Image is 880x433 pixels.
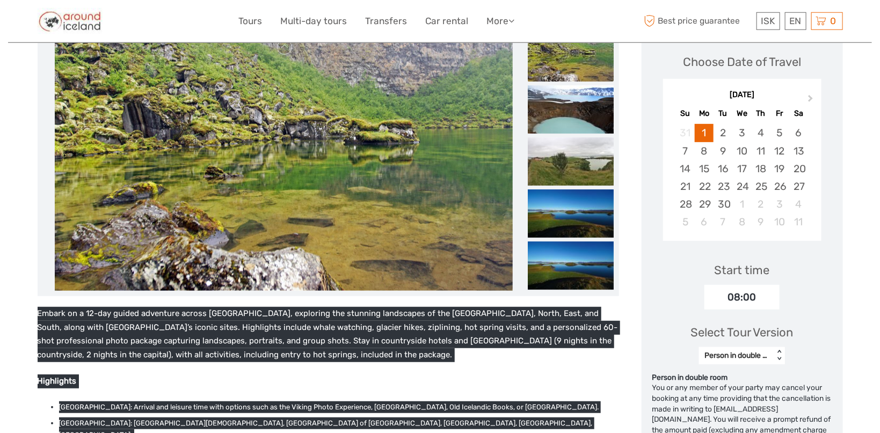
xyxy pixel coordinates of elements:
[775,350,784,361] div: < >
[752,160,770,178] div: Choose Thursday, June 18th, 2026
[652,372,832,383] div: Person in double room
[487,13,515,29] a: More
[752,106,770,121] div: Th
[789,142,808,160] div: Choose Saturday, June 13th, 2026
[695,106,714,121] div: Mo
[789,178,808,195] div: Choose Saturday, June 27th, 2026
[695,160,714,178] div: Choose Monday, June 15th, 2026
[789,124,808,142] div: Choose Saturday, June 6th, 2026
[528,241,614,290] img: d4ccc4e3d8aa42a184e66abbd071bd28_slider_thumbnail.jpeg
[691,324,794,341] div: Select Tour Version
[752,195,770,213] div: Choose Thursday, July 2nd, 2026
[676,213,695,231] div: Choose Sunday, July 5th, 2026
[55,33,513,291] img: 48f62a9cfd324f08a25744c591009e61_main_slider.jpeg
[732,195,751,213] div: Choose Wednesday, July 1st, 2026
[829,16,838,26] span: 0
[714,124,732,142] div: Choose Tuesday, June 2nd, 2026
[789,106,808,121] div: Sa
[666,124,818,231] div: month 2026-06
[752,142,770,160] div: Choose Thursday, June 11th, 2026
[770,106,789,121] div: Fr
[761,16,775,26] span: ISK
[695,178,714,195] div: Choose Monday, June 22nd, 2026
[714,160,732,178] div: Choose Tuesday, June 16th, 2026
[789,160,808,178] div: Choose Saturday, June 20th, 2026
[789,195,808,213] div: Choose Saturday, July 4th, 2026
[528,189,614,238] img: ed6c256686af4c80a5f4aa0869f0d5d7_slider_thumbnail.jpeg
[695,195,714,213] div: Choose Monday, June 29th, 2026
[714,106,732,121] div: Tu
[676,124,695,142] div: Not available Sunday, May 31st, 2026
[752,213,770,231] div: Choose Thursday, July 9th, 2026
[683,54,801,70] div: Choose Date of Travel
[770,178,789,195] div: Choose Friday, June 26th, 2026
[732,213,751,231] div: Choose Wednesday, July 8th, 2026
[803,92,820,109] button: Next Month
[752,178,770,195] div: Choose Thursday, June 25th, 2026
[714,178,732,195] div: Choose Tuesday, June 23rd, 2026
[38,307,619,362] p: Embark on a 12-day guided adventure across [GEOGRAPHIC_DATA], exploring the stunning landscapes o...
[239,13,263,29] a: Tours
[366,13,408,29] a: Transfers
[695,213,714,231] div: Choose Monday, July 6th, 2026
[59,401,619,413] li: [GEOGRAPHIC_DATA]: Arrival and leisure time with options such as the Viking Photo Experience, [GE...
[38,376,77,386] strong: Highlights
[695,142,714,160] div: Choose Monday, June 8th, 2026
[528,33,614,82] img: 48f62a9cfd324f08a25744c591009e61_slider_thumbnail.jpeg
[732,160,751,178] div: Choose Wednesday, June 17th, 2026
[789,213,808,231] div: Choose Saturday, July 11th, 2026
[732,178,751,195] div: Choose Wednesday, June 24th, 2026
[281,13,347,29] a: Multi-day tours
[528,137,614,186] img: adf55ef699f24a458147bb118b466d70_slider_thumbnail.jpeg
[770,160,789,178] div: Choose Friday, June 19th, 2026
[752,124,770,142] div: Choose Thursday, June 4th, 2026
[770,213,789,231] div: Choose Friday, July 10th, 2026
[528,85,614,134] img: 5b766d55c89845f9a63d0ec50ecabeb9_slider_thumbnail.jpeg
[676,195,695,213] div: Choose Sunday, June 28th, 2026
[704,350,768,361] div: Person in double room
[695,124,714,142] div: Choose Monday, June 1st, 2026
[426,13,469,29] a: Car rental
[714,195,732,213] div: Choose Tuesday, June 30th, 2026
[715,262,770,278] div: Start time
[38,8,103,34] img: Around Iceland
[676,106,695,121] div: Su
[770,124,789,142] div: Choose Friday, June 5th, 2026
[732,106,751,121] div: We
[663,90,821,101] div: [DATE]
[785,12,806,30] div: EN
[770,195,789,213] div: Choose Friday, July 3rd, 2026
[770,142,789,160] div: Choose Friday, June 12th, 2026
[732,124,751,142] div: Choose Wednesday, June 3rd, 2026
[676,160,695,178] div: Choose Sunday, June 14th, 2026
[714,213,732,231] div: Choose Tuesday, July 7th, 2026
[714,142,732,160] div: Choose Tuesday, June 9th, 2026
[732,142,751,160] div: Choose Wednesday, June 10th, 2026
[676,178,695,195] div: Choose Sunday, June 21st, 2026
[642,12,754,30] span: Best price guarantee
[676,142,695,160] div: Choose Sunday, June 7th, 2026
[704,285,780,310] div: 08:00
